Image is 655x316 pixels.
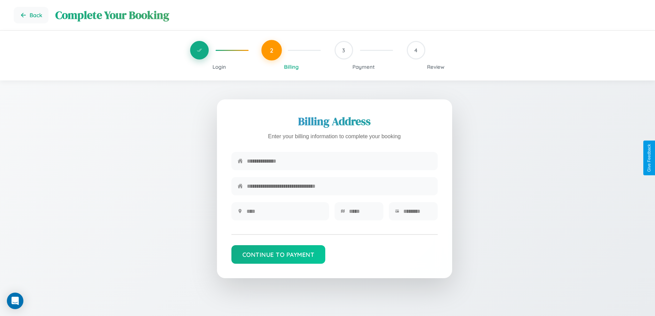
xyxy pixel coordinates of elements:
span: 3 [342,47,345,54]
div: Open Intercom Messenger [7,293,23,309]
span: Review [427,64,445,70]
h1: Complete Your Booking [55,8,641,23]
span: 2 [270,46,273,54]
span: 4 [414,47,417,54]
button: Continue to Payment [231,245,326,264]
button: Go back [14,7,48,23]
span: Payment [352,64,375,70]
div: Give Feedback [647,144,652,172]
span: Billing [284,64,299,70]
p: Enter your billing information to complete your booking [231,132,438,142]
span: Login [212,64,226,70]
h2: Billing Address [231,114,438,129]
